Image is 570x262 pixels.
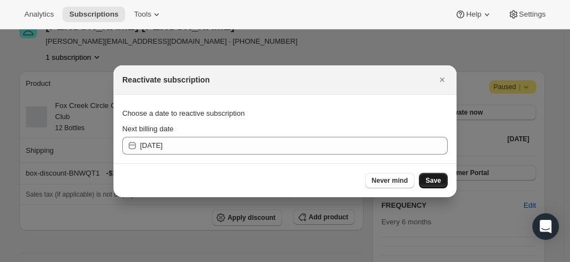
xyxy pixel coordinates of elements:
[127,7,169,22] button: Tools
[466,10,481,19] span: Help
[372,176,408,185] span: Never mind
[122,125,174,133] span: Next billing date
[434,72,450,88] button: Close
[365,173,414,188] button: Never mind
[24,10,54,19] span: Analytics
[501,7,552,22] button: Settings
[122,104,448,124] div: Choose a date to reactive subscription
[122,74,210,85] h2: Reactivate subscription
[532,213,559,240] div: Open Intercom Messenger
[18,7,60,22] button: Analytics
[134,10,151,19] span: Tools
[426,176,441,185] span: Save
[63,7,125,22] button: Subscriptions
[519,10,546,19] span: Settings
[448,7,499,22] button: Help
[419,173,448,188] button: Save
[69,10,118,19] span: Subscriptions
